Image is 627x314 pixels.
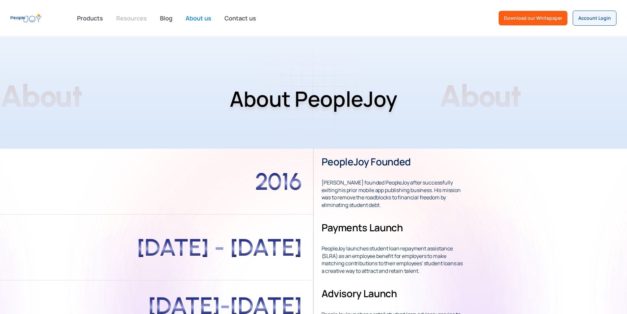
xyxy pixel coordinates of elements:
[322,172,461,209] strong: [PERSON_NAME] founded PeopleJoy after successfully exiting his prior mobile app publishing busine...
[322,287,397,300] h3: Advisory Launch
[221,11,260,25] a: Contact us
[73,12,107,25] div: Products
[578,15,611,21] div: Account Login
[322,238,463,274] strong: PeopleJoy launches student loan repayment assistance (SLRA) as an employee benefit for employers ...
[499,11,567,25] a: Download our Whitepaper
[156,11,176,25] a: Blog
[322,155,411,168] h3: PeopleJoy founded
[70,71,557,127] h1: About PeopleJoy
[182,11,215,25] a: About us
[504,15,562,21] div: Download our Whitepaper
[573,11,616,26] a: Account Login
[112,11,151,25] a: Resources
[11,11,41,26] a: home
[322,221,403,234] h3: Payments Launch
[322,238,465,274] p: ‍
